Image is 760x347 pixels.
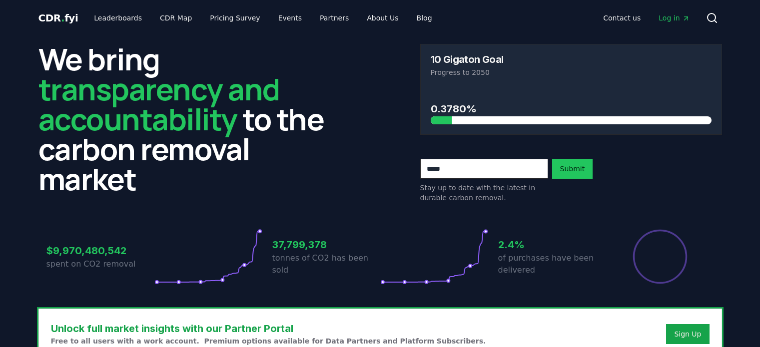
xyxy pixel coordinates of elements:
a: Contact us [595,9,649,27]
button: Sign Up [666,324,709,344]
button: Submit [552,159,593,179]
a: Events [270,9,310,27]
a: Log in [651,9,698,27]
h3: 2.4% [498,237,606,252]
h3: Unlock full market insights with our Partner Portal [51,321,486,336]
a: About Us [359,9,406,27]
a: Pricing Survey [202,9,268,27]
a: Leaderboards [86,9,150,27]
h2: We bring to the carbon removal market [38,44,340,194]
p: of purchases have been delivered [498,252,606,276]
span: transparency and accountability [38,68,280,139]
span: CDR fyi [38,12,78,24]
span: . [61,12,64,24]
p: spent on CO2 removal [46,258,154,270]
p: tonnes of CO2 has been sold [272,252,380,276]
nav: Main [86,9,440,27]
a: Partners [312,9,357,27]
h3: 37,799,378 [272,237,380,252]
div: Percentage of sales delivered [632,229,688,285]
h3: 10 Gigaton Goal [431,54,504,64]
nav: Main [595,9,698,27]
p: Progress to 2050 [431,67,712,77]
p: Free to all users with a work account. Premium options available for Data Partners and Platform S... [51,336,486,346]
p: Stay up to date with the latest in durable carbon removal. [420,183,548,203]
h3: $9,970,480,542 [46,243,154,258]
a: CDR Map [152,9,200,27]
a: Sign Up [674,329,701,339]
a: Blog [409,9,440,27]
h3: 0.3780% [431,101,712,116]
span: Log in [659,13,690,23]
a: CDR.fyi [38,11,78,25]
